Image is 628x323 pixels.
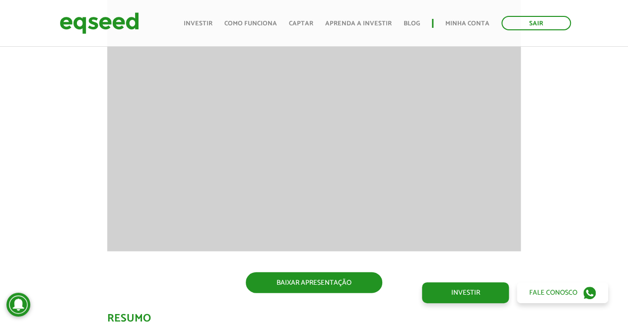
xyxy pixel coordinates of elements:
[289,20,313,27] a: Captar
[60,10,139,36] img: EqSeed
[422,282,509,303] a: Investir
[501,16,571,30] a: Sair
[224,20,277,27] a: Como funciona
[445,20,489,27] a: Minha conta
[325,20,392,27] a: Aprenda a investir
[246,272,382,293] a: BAIXAR APRESENTAÇÃO
[517,282,608,303] a: Fale conosco
[404,20,420,27] a: Blog
[184,20,212,27] a: Investir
